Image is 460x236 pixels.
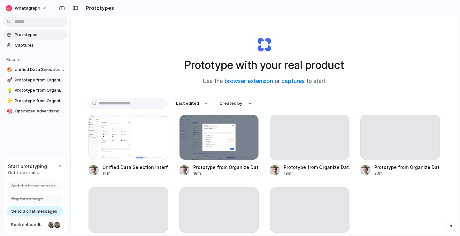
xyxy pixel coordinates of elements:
[15,98,65,104] span: Prototype from Organize Data
[6,66,12,73] button: 🎨
[53,221,61,229] div: Christian Iacullo
[3,65,67,74] a: 🎨Unified Data Selection Interface
[11,183,59,189] span: Add the browser extension
[374,164,440,171] div: Prototype from Organize Data v2
[176,100,199,107] span: Last edited
[15,108,65,114] span: Optimized Advertising Effectiveness Drawer
[15,87,65,94] span: Prototype from Organize Data v2
[15,32,65,38] span: Prototypes
[3,106,67,116] a: 🎯Optimized Advertising Effectiveness Drawer
[203,77,326,86] span: Use the or to start
[15,5,40,11] span: Whatagraph
[6,87,12,94] button: 💡
[3,30,67,40] a: Prototypes
[11,195,43,202] span: Capture a page
[103,171,168,176] div: 14m
[7,87,11,94] div: 💡
[284,164,349,171] div: Prototype from Organize Data
[374,171,440,176] div: 20m
[8,163,47,170] span: Start prototyping
[7,76,11,84] div: 🚀
[6,98,12,104] button: ⭐
[6,77,12,83] button: 🚀
[284,171,349,176] div: 19m
[193,164,259,171] div: Prototype from Organize Data v3
[172,98,212,109] button: Last edited
[83,4,114,12] h2: Prototypes
[184,57,344,73] h1: Prototype with your real product
[15,77,65,83] span: Prototype from Organize Data v3
[216,98,255,109] button: Created by
[7,220,63,230] a: Book onboarding call
[88,115,168,176] a: Unified Data Selection InterfaceUnified Data Selection Interface14m
[6,108,12,114] button: 🎯
[7,97,11,104] div: ⭐
[270,115,349,176] a: Prototype from Organize Data19m
[3,86,67,95] a: 💡Prototype from Organize Data v2
[179,115,259,176] a: Prototype from Organize Data v3Prototype from Organize Data v318m
[15,42,65,49] span: Captures
[193,171,259,176] div: 18m
[15,66,65,73] span: Unified Data Selection Interface
[48,221,55,229] div: Nicole Kubica
[8,170,47,176] span: Get free credits
[219,100,242,107] span: Created by
[11,222,46,228] span: Book onboarding call
[360,115,440,176] a: Prototype from Organize Data v220m
[225,78,273,84] a: browser extension
[3,3,50,13] button: Whatagraph
[7,108,11,115] div: 🎯
[3,75,67,85] a: 🚀Prototype from Organize Data v3
[103,164,168,171] div: Unified Data Selection Interface
[6,57,21,62] span: Recent
[11,208,57,215] span: Send 3 chat messages
[7,66,11,73] div: 🎨
[281,78,305,84] a: captures
[3,96,67,106] a: ⭐Prototype from Organize Data
[3,41,67,50] a: Captures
